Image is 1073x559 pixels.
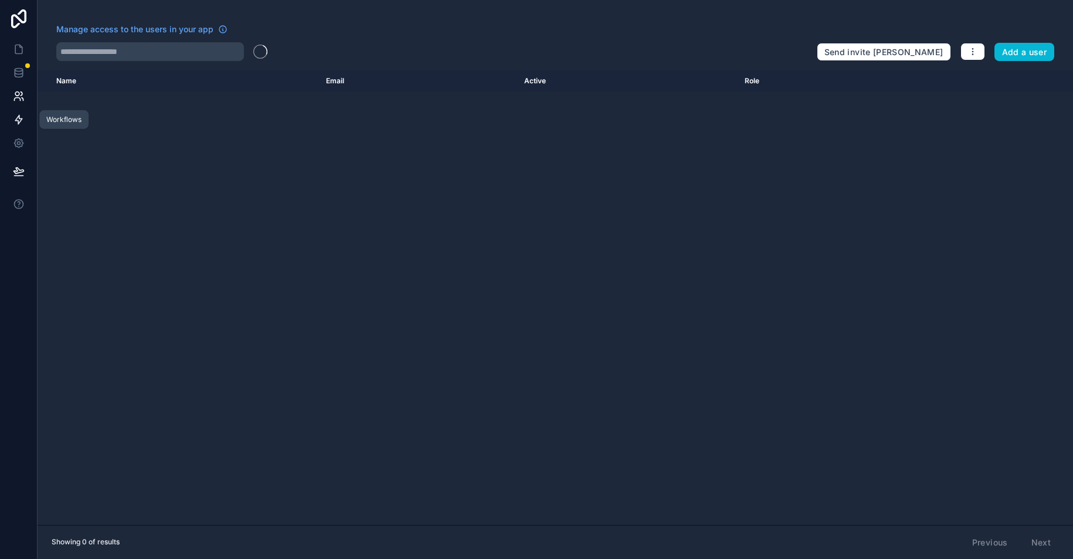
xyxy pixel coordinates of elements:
[738,70,915,92] th: Role
[517,70,737,92] th: Active
[46,115,82,124] div: Workflows
[817,43,951,62] button: Send invite [PERSON_NAME]
[56,23,213,35] span: Manage access to the users in your app
[38,70,319,92] th: Name
[56,23,227,35] a: Manage access to the users in your app
[52,537,120,547] span: Showing 0 of results
[38,70,1073,525] div: scrollable content
[994,43,1055,62] button: Add a user
[319,70,517,92] th: Email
